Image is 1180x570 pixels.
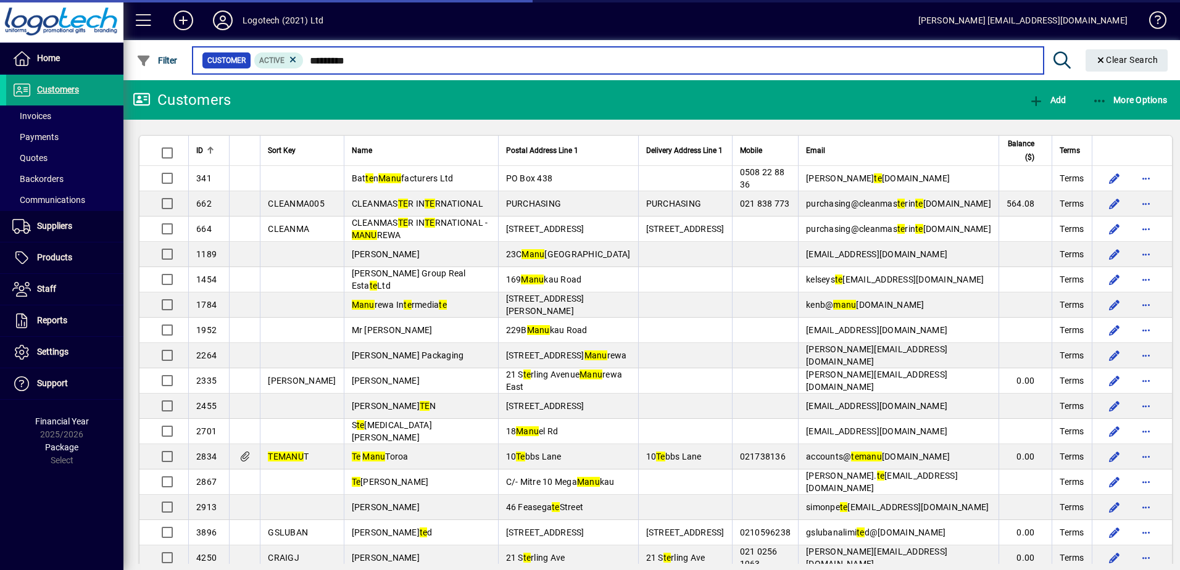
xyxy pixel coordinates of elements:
[196,376,217,386] span: 2335
[806,300,924,310] span: kenb@ [DOMAIN_NAME]
[646,224,725,234] span: [STREET_ADDRESS]
[663,553,671,563] em: te
[352,144,372,157] span: Name
[740,199,790,209] span: 021 838 773
[37,53,60,63] span: Home
[196,452,217,461] span: 2834
[1060,172,1084,184] span: Terms
[1026,89,1069,111] button: Add
[203,9,243,31] button: Profile
[6,147,123,168] a: Quotes
[521,275,544,284] em: Manu
[877,471,885,481] em: te
[851,452,859,461] em: te
[6,105,123,126] a: Invoices
[196,477,217,487] span: 2867
[12,153,48,163] span: Quotes
[12,132,59,142] span: Payments
[196,173,212,183] span: 341
[806,173,950,183] span: [PERSON_NAME] [DOMAIN_NAME]
[365,173,373,183] em: te
[806,325,947,335] span: [EMAIL_ADDRESS][DOMAIN_NAME]
[37,252,72,262] span: Products
[806,502,989,512] span: simonpe [EMAIL_ADDRESS][DOMAIN_NAME]
[1137,194,1157,213] button: More options
[1105,270,1124,289] button: Edit
[352,173,454,183] span: Bat n facturers Ltd
[37,378,68,388] span: Support
[806,527,945,537] span: gslubanalimi d@[DOMAIN_NAME]
[1089,89,1171,111] button: More Options
[268,452,278,461] em: TE
[398,199,409,209] em: TE
[506,370,623,392] span: 21 S rling Avenue rewa East
[196,199,212,209] span: 662
[506,173,553,183] span: PO Box 438
[806,275,984,284] span: kelseys [EMAIL_ADDRESS][DOMAIN_NAME]
[833,300,856,310] em: manu
[1105,548,1124,568] button: Edit
[1137,447,1157,466] button: More options
[1137,219,1157,239] button: More options
[1137,421,1157,441] button: More options
[37,315,67,325] span: Reports
[740,144,762,157] span: Mobile
[268,199,325,209] span: CLEANMA005
[1140,2,1165,43] a: Knowledge Base
[268,452,309,461] span: T
[859,452,882,461] em: manu
[1137,548,1157,568] button: More options
[897,199,905,209] em: te
[1105,396,1124,416] button: Edit
[196,144,203,157] span: ID
[506,224,584,234] span: [STREET_ADDRESS]
[1137,168,1157,188] button: More options
[1060,349,1084,361] span: Terms
[1105,522,1124,542] button: Edit
[196,325,217,335] span: 1952
[352,452,409,461] span: Toroa
[352,420,432,442] span: S [MEDICAL_DATA] [PERSON_NAME]
[133,49,181,72] button: Filter
[1029,95,1066,105] span: Add
[506,144,578,157] span: Postal Address Line 1
[6,368,123,399] a: Support
[352,325,433,335] span: Mr [PERSON_NAME]
[1105,168,1124,188] button: Edit
[37,284,56,294] span: Staff
[1060,501,1084,513] span: Terms
[523,370,531,379] em: te
[352,300,375,310] em: Manu
[1007,137,1046,164] div: Balance ($)
[6,242,123,273] a: Products
[352,502,420,512] span: [PERSON_NAME]
[1060,425,1084,437] span: Terms
[918,10,1128,30] div: [PERSON_NAME] [EMAIL_ADDRESS][DOMAIN_NAME]
[506,502,584,512] span: 46 Feasega Street
[740,547,778,569] span: 021 0256 1963
[1060,400,1084,412] span: Terms
[1137,472,1157,492] button: More options
[874,173,882,183] em: te
[646,452,702,461] span: 10 bbs Lane
[352,300,447,310] span: rewa In rmedia
[1060,551,1084,564] span: Terms
[1137,270,1157,289] button: More options
[37,347,69,357] span: Settings
[552,502,560,512] em: te
[1105,371,1124,390] button: Edit
[254,52,304,68] mat-chip: Activation Status: Active
[1105,295,1124,315] button: Edit
[362,452,385,461] em: Manu
[516,452,525,461] em: Te
[370,281,378,291] em: te
[268,553,299,563] span: CRAIGJ
[915,224,923,234] em: te
[646,527,725,537] span: [STREET_ADDRESS]
[740,527,791,537] span: 0210596238
[1137,522,1157,542] button: More options
[806,344,947,366] span: [PERSON_NAME][EMAIL_ADDRESS][DOMAIN_NAME]
[6,168,123,189] a: Backorders
[1137,396,1157,416] button: More options
[806,199,991,209] span: purchasing@cleanmas rin [DOMAIN_NAME]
